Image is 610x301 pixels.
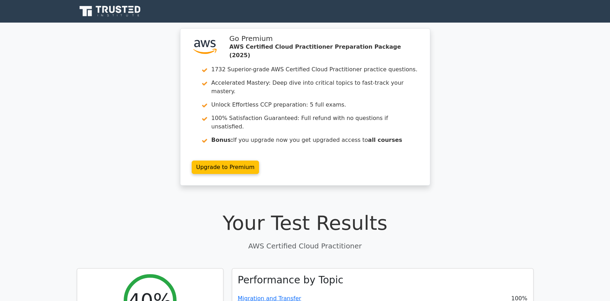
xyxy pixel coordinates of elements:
h3: Performance by Topic [238,274,344,286]
a: Upgrade to Premium [192,161,259,174]
p: AWS Certified Cloud Practitioner [77,241,534,251]
h1: Your Test Results [77,211,534,235]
